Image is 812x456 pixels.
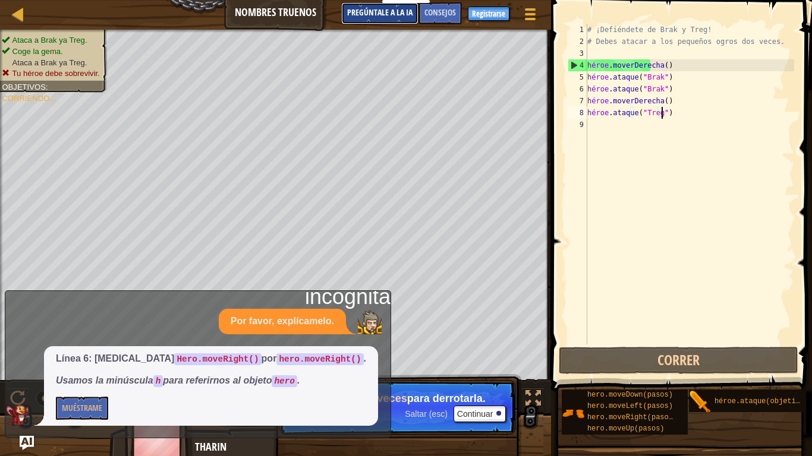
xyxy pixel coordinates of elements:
[2,68,99,80] li: Tu héroe debe sobrevivir.
[12,69,100,77] font: Tu héroe debe sobrevivir.
[195,439,226,454] font: Tharin
[587,391,673,399] font: hero.moveDown(pasos)
[341,2,418,24] button: Pregúntale a la IA
[2,57,99,68] li: Ataca a Brak ya Treg.
[272,375,297,387] code: hero
[231,316,334,326] font: Por favor, explícamelo.
[358,311,382,334] img: Jugador
[580,61,584,69] font: 4
[163,375,272,385] font: para referirnos al objeto
[62,402,102,413] font: Muéstrame
[579,109,583,117] font: 8
[579,97,583,105] font: 7
[297,375,300,385] font: .
[2,46,99,57] li: Coge la gema.
[579,26,583,34] font: 1
[2,35,99,46] li: Ataca a Brak ya Treg.
[521,388,545,412] button: Alternativa pantalla completa.
[424,7,456,18] font: Consejos
[579,49,583,58] font: 3
[56,397,108,420] button: Muéstrame
[689,391,712,413] img: portrait.png
[174,353,261,365] code: Hero.moveRight()
[2,83,46,91] font: Objetivos
[20,436,34,450] button: Pregúntale a la IA
[46,83,48,91] font: :
[579,121,583,129] font: 9
[587,402,673,410] font: hero.moveLeft(pasos)
[559,347,798,374] button: Correr
[587,413,677,422] font: hero.moveRight(pasos)
[153,375,163,387] code: h
[5,404,29,426] img: AI
[56,375,153,385] font: Usamos la minúscula
[454,406,506,422] button: Continuar
[56,353,174,363] font: Línea 6: [MEDICAL_DATA]
[305,284,391,309] font: incógnita
[468,7,509,21] button: Registrarse
[12,47,63,55] font: Coge la gema.
[515,2,545,30] button: Mostrar menú del juego
[12,58,87,66] font: Ataca a Brak ya Treg.
[579,73,583,81] font: 5
[405,410,448,419] font: Saltar (esc)
[262,353,277,363] font: por
[579,37,583,46] font: 2
[715,397,808,406] font: héroe.ataque(objetivo)
[276,353,363,365] code: hero.moveRight()
[347,7,413,18] font: Pregúntale a la IA
[2,94,56,102] font: Corriendo...
[472,8,505,19] font: Registrarse
[457,410,493,419] font: Continuar
[587,425,665,433] font: hero.moveUp(pasos)
[579,85,583,93] font: 6
[364,353,366,363] font: .
[12,36,87,44] font: Ataca a Brak ya Treg.
[407,392,486,404] font: para derrotarla.
[562,402,584,425] img: portrait.png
